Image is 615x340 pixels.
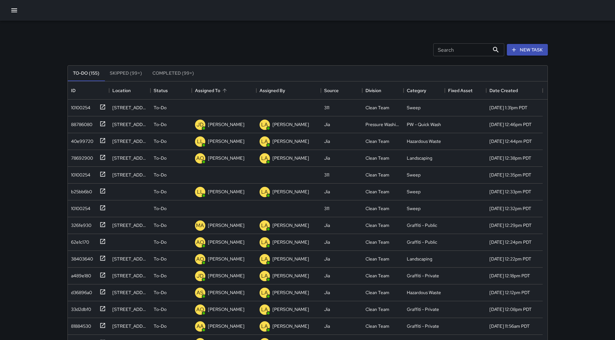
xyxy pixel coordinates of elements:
p: LA [261,121,268,129]
p: LA [261,255,268,263]
div: Assigned To [195,81,220,100]
p: [PERSON_NAME] [208,222,244,228]
div: Sweep [407,205,421,212]
div: Clean Team [365,256,389,262]
div: Source [321,81,362,100]
p: LA [261,289,268,297]
div: 165 Grove Street [112,155,147,161]
p: To-Do [154,205,167,212]
div: 10100254 [68,203,90,212]
div: 9/2/2025, 12:44pm PDT [489,138,532,144]
div: Jia [324,138,330,144]
button: Completed (99+) [147,66,199,81]
div: Sweep [407,172,421,178]
p: LA [261,323,268,330]
div: Division [362,81,404,100]
div: Hazardous Waste [407,289,441,296]
p: To-Do [154,104,167,111]
div: 33d2dbf0 [68,303,91,313]
div: 9/2/2025, 12:33pm PDT [489,188,531,195]
div: 40e99720 [68,135,93,144]
div: Clean Team [365,155,389,161]
div: Sweep [407,104,421,111]
p: [PERSON_NAME] [208,188,244,195]
div: Jia [324,239,330,245]
div: Fixed Asset [448,81,473,100]
p: LA [261,239,268,246]
div: 9/2/2025, 12:24pm PDT [489,239,532,245]
div: Clean Team [365,104,389,111]
div: Graffiti - Public [407,222,437,228]
div: 40 12th Street [112,306,147,313]
div: Clean Team [365,222,389,228]
div: 9/2/2025, 12:46pm PDT [489,121,532,128]
div: 311 [324,104,329,111]
p: AO [196,239,204,246]
div: Status [154,81,168,100]
p: [PERSON_NAME] [208,138,244,144]
p: LA [261,222,268,229]
p: [PERSON_NAME] [272,323,309,329]
p: [PERSON_NAME] [272,155,309,161]
div: Jia [324,121,330,128]
p: To-Do [154,138,167,144]
div: 600 Van Ness Avenue [112,104,147,111]
div: 78692900 [68,152,93,161]
p: [PERSON_NAME] [272,188,309,195]
div: 9/2/2025, 12:12pm PDT [489,289,530,296]
button: To-Do (155) [68,66,105,81]
div: a489e180 [68,270,91,279]
p: JD [197,272,204,280]
div: 10100254 [68,102,90,111]
div: Pressure Washing [365,121,400,128]
div: 39 Fell Street [112,256,147,262]
div: 9/2/2025, 12:32pm PDT [489,205,531,212]
p: LL [197,138,203,145]
div: 9/2/2025, 12:22pm PDT [489,256,531,262]
div: Landscaping [407,155,432,161]
p: LL [197,188,203,196]
p: [PERSON_NAME] [272,239,309,245]
div: 1 South Van Ness Avenue [112,323,147,329]
p: [PERSON_NAME] [272,256,309,262]
p: LA [261,272,268,280]
div: Jia [324,272,330,279]
p: AO [196,154,204,162]
div: Jia [324,306,330,313]
div: Clean Team [365,172,389,178]
p: AA [197,323,204,330]
p: LA [261,138,268,145]
div: Hazardous Waste [407,138,441,144]
div: Clean Team [365,306,389,313]
div: Category [407,81,426,100]
div: d36896a0 [68,287,92,296]
p: LA [261,306,268,313]
p: To-Do [154,121,167,128]
div: 9/2/2025, 12:08pm PDT [489,306,532,313]
div: Clean Team [365,138,389,144]
div: b25bb6b0 [68,186,92,195]
p: To-Do [154,323,167,329]
p: MA [196,222,204,229]
div: Graffiti - Public [407,239,437,245]
div: 9/2/2025, 12:29pm PDT [489,222,532,228]
div: 101 Oak Street [112,289,147,296]
div: 88786080 [68,119,92,128]
div: 200 Van Ness Avenue [112,222,147,228]
div: Jia [324,289,330,296]
p: To-Do [154,256,167,262]
p: JD [197,121,204,129]
div: 25 Van Ness Avenue [112,272,147,279]
div: Graffiti - Private [407,323,439,329]
div: Clean Team [365,205,389,212]
div: ID [71,81,76,100]
p: [PERSON_NAME] [208,256,244,262]
button: Sort [220,86,229,95]
div: 66 Grove Street [112,121,147,128]
div: Date Created [486,81,543,100]
div: 99 Grove Street [112,138,147,144]
p: To-Do [154,306,167,313]
div: Category [404,81,445,100]
div: 62e1c170 [68,236,89,245]
div: Jia [324,155,330,161]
